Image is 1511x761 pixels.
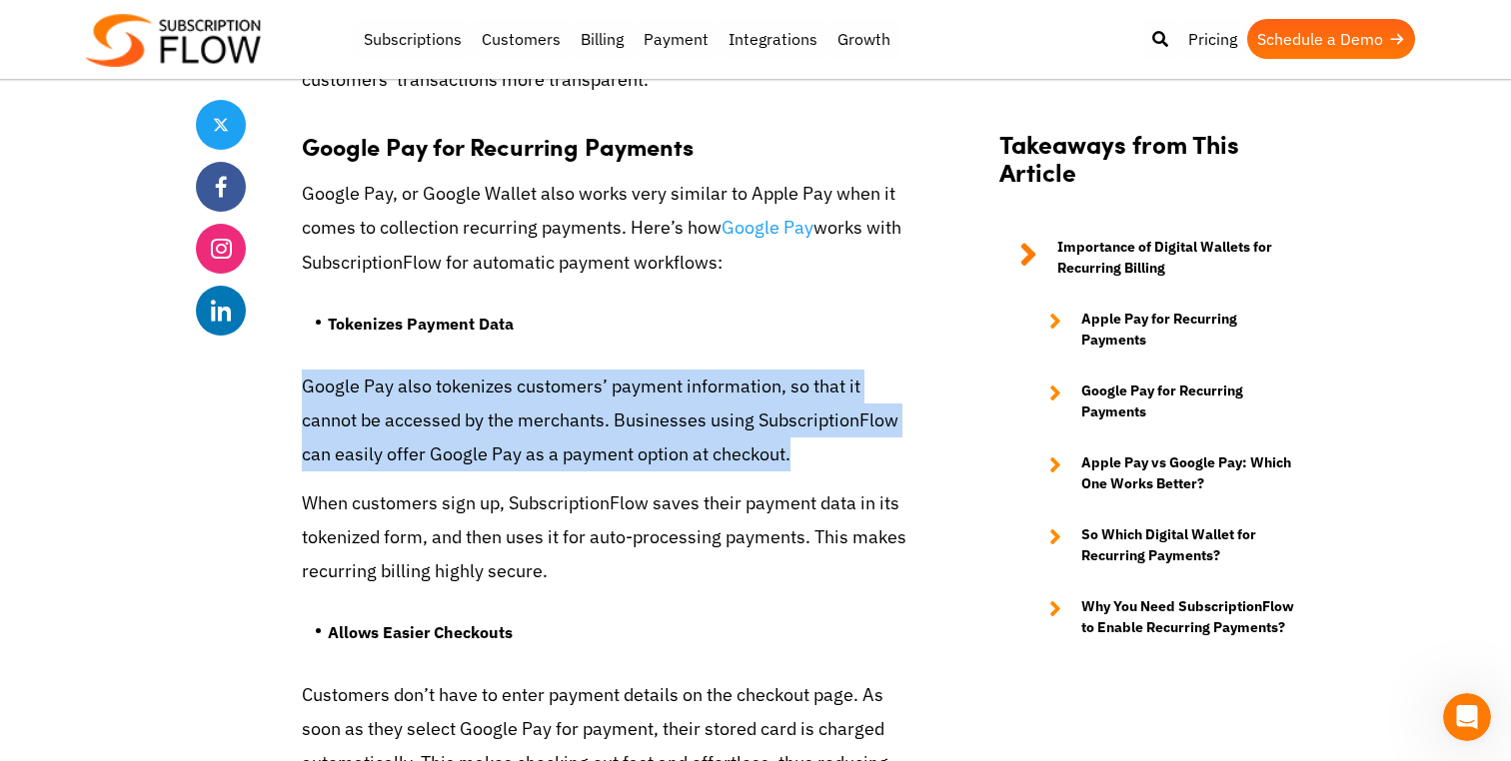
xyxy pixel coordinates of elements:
a: Apple Pay vs Google Pay: Which One Works Better? [1029,452,1295,494]
p: Google Pay, or Google Wallet also works very similar to Apple Pay when it comes to collection rec... [302,177,917,280]
strong: Google Pay for Recurring Payments [302,129,694,163]
a: Growth [827,19,900,59]
a: Customers [472,19,571,59]
strong: Why You Need SubscriptionFlow to Enable Recurring Payments? [1081,596,1295,638]
a: So Which Digital Wallet for Recurring Payments? [1029,524,1295,566]
p: Google Pay also tokenizes customers’ payment information, so that it cannot be accessed by the me... [302,370,917,472]
a: Apple Pay for Recurring Payments [1029,309,1295,351]
strong: Importance of Digital Wallets for Recurring Billing [1057,237,1295,279]
a: Pricing [1178,19,1247,59]
h2: Takeaways from This Article [999,129,1295,207]
a: Importance of Digital Wallets for Recurring Billing [999,237,1295,279]
strong: Allows Easier Checkouts [328,622,513,642]
a: Payment [634,19,719,59]
strong: Google Pay for Recurring Payments [1081,380,1295,422]
a: Integrations [719,19,827,59]
strong: Apple Pay for Recurring Payments [1081,309,1295,351]
strong: So Which Digital Wallet for Recurring Payments? [1081,524,1295,566]
p: When customers sign up, SubscriptionFlow saves their payment data in its tokenized form, and then... [302,486,917,589]
img: Subscriptionflow [86,14,261,67]
a: Schedule a Demo [1247,19,1415,59]
a: Billing [571,19,634,59]
strong: Apple Pay vs Google Pay: Which One Works Better? [1081,452,1295,494]
a: Why You Need SubscriptionFlow to Enable Recurring Payments? [1029,596,1295,638]
iframe: Intercom live chat [1443,693,1491,741]
a: Google Pay [722,216,813,239]
strong: Tokenizes Payment Data [328,314,514,334]
a: Subscriptions [354,19,472,59]
a: Google Pay for Recurring Payments [1029,380,1295,422]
